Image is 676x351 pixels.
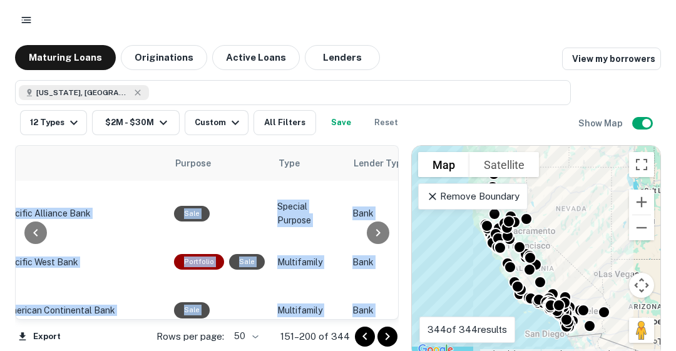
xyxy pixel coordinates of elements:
p: Rows per page: [156,329,224,344]
button: Custom [185,110,248,135]
span: Type [279,156,300,171]
div: Sale [174,206,210,221]
p: 344 of 344 results [428,322,507,337]
div: Sale [174,302,210,318]
p: Bank [352,206,453,220]
div: 50 [229,327,260,345]
p: Remove Boundary [426,189,520,204]
div: Custom [195,115,243,130]
div: This is a portfolio loan with 5 properties [174,254,224,270]
p: Bank [352,255,453,269]
button: Reset [366,110,406,135]
button: Zoom in [629,190,654,215]
a: View my borrowers [562,48,661,70]
h6: Show Map [578,116,625,130]
button: Zoom out [629,215,654,240]
span: Purpose [175,156,211,171]
button: Lenders [305,45,380,70]
span: [US_STATE], [GEOGRAPHIC_DATA] [36,87,130,98]
button: Toggle fullscreen view [629,152,654,177]
th: Purpose [168,146,271,181]
button: Originations [121,45,207,70]
button: Show satellite imagery [469,152,539,177]
iframe: Chat Widget [613,251,676,311]
button: Go to previous page [355,327,375,347]
button: Active Loans [212,45,300,70]
button: $2M - $30M [92,110,180,135]
button: Maturing Loans [15,45,116,70]
p: Multifamily [277,255,340,269]
p: Bank [352,303,453,317]
button: Export [15,327,64,346]
button: Go to next page [377,327,397,347]
p: Multifamily [277,303,340,317]
span: Lender Type [354,156,407,171]
p: Special Purpose [277,200,340,227]
p: 151–200 of 344 [280,329,350,344]
button: 12 Types [20,110,87,135]
button: Drag Pegman onto the map to open Street View [629,318,654,343]
button: All Filters [253,110,316,135]
th: Lender Type [346,146,459,181]
div: Sale [229,254,265,270]
button: Save your search to get updates of matches that match your search criteria. [321,110,361,135]
th: Type [271,146,346,181]
button: Show street map [418,152,469,177]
